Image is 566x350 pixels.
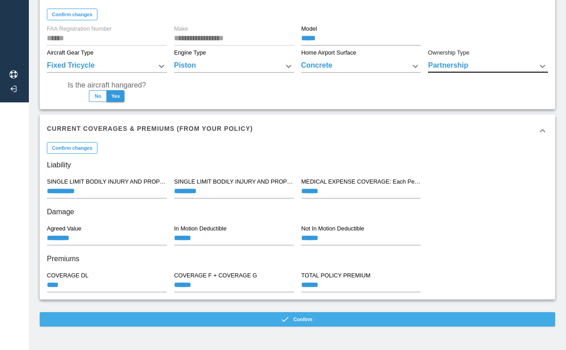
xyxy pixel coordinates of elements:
[174,60,294,73] div: Piston
[106,90,124,102] button: Yes
[174,225,226,233] label: In Motion Deductible
[47,49,93,57] label: Aircraft Gear Type
[47,272,88,280] label: COVERAGE DL
[47,253,548,265] h6: Premiums
[428,49,469,57] label: Ownership Type
[301,49,356,57] label: Home Airport Surface
[47,60,167,73] div: Fixed Tricycle
[47,25,112,33] label: FAA Registration Number
[47,9,97,20] button: Confirm changes
[301,225,364,233] label: Not In Motion Deductible
[47,142,97,154] button: Confirm changes
[89,90,107,102] button: No
[47,225,81,233] label: Agreed Value
[174,178,294,186] label: SINGLE LIMIT BODILY INJURY AND PROPERTY DAMAGE LIMITED PASSENGER COVERAGE: Each Person
[174,25,188,33] label: Make
[301,25,317,33] label: Model
[47,206,548,218] h6: Damage
[40,312,555,327] button: Confirm
[47,178,166,186] label: SINGLE LIMIT BODILY INJURY AND PROPERTY DAMAGE LIMITED PASSENGER COVERAGE: Each Occurrence
[40,115,555,147] div: Current Coverages & Premiums (from your policy)
[174,272,257,280] label: COVERAGE F + COVERAGE G
[301,272,370,280] label: TOTAL POLICY PREMIUM
[428,60,548,73] div: Partnership
[68,80,146,90] label: Is the aircraft hangared?
[47,159,548,171] h6: Liability
[174,49,206,57] label: Engine Type
[301,178,421,186] label: MEDICAL EXPENSE COVERAGE: Each Person
[47,124,253,134] h6: Current Coverages & Premiums (from your policy)
[301,60,421,73] div: Concrete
